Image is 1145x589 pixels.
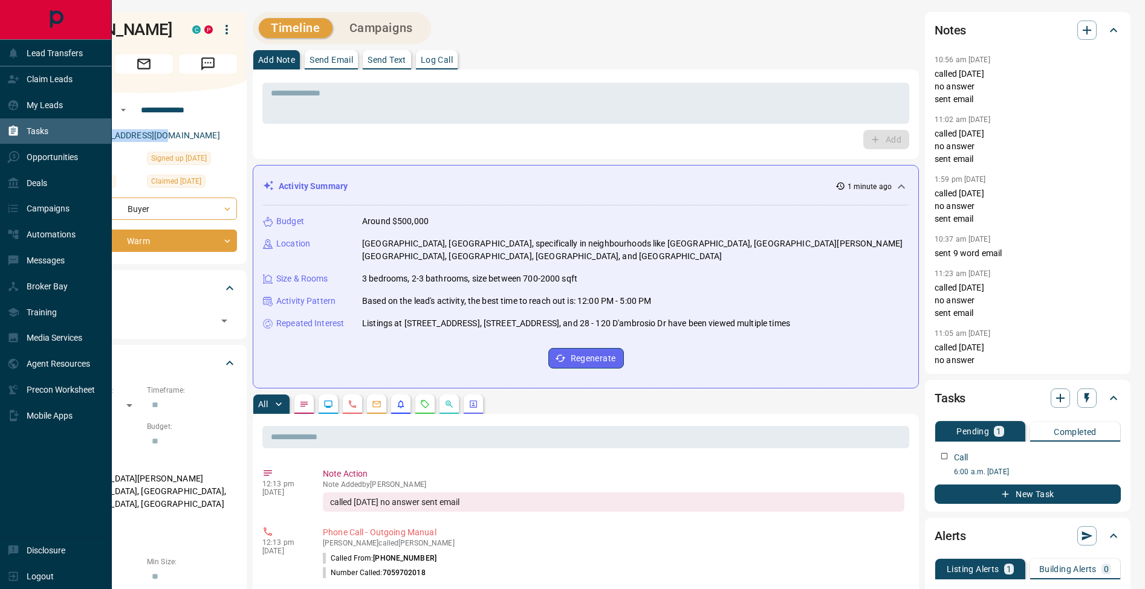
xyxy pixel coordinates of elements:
[51,520,237,531] p: Motivation:
[299,399,309,409] svg: Notes
[51,274,237,303] div: Tags
[263,175,909,198] div: Activity Summary1 minute ago
[935,329,990,338] p: 11:05 am [DATE]
[362,237,909,263] p: [GEOGRAPHIC_DATA], [GEOGRAPHIC_DATA], specifically in neighbourhoods like [GEOGRAPHIC_DATA], [GEO...
[276,317,344,330] p: Repeated Interest
[935,127,1121,166] p: called [DATE] no answer sent email
[935,526,966,546] h2: Alerts
[323,468,904,480] p: Note Action
[1054,428,1097,436] p: Completed
[258,400,268,408] p: All
[348,399,357,409] svg: Calls
[362,215,429,228] p: Around $500,000
[279,180,348,193] p: Activity Summary
[935,16,1121,45] div: Notes
[323,492,904,512] div: called [DATE] no answer sent email
[368,56,406,64] p: Send Text
[444,399,454,409] svg: Opportunities
[151,175,201,187] span: Claimed [DATE]
[372,399,381,409] svg: Emails
[954,451,968,464] p: Call
[147,421,237,432] p: Budget:
[262,488,305,497] p: [DATE]
[115,54,173,74] span: Email
[956,427,989,436] p: Pending
[276,215,304,228] p: Budget
[1104,565,1109,573] p: 0
[147,385,237,396] p: Timeframe:
[935,521,1121,550] div: Alerts
[935,115,990,124] p: 11:02 am [DATE]
[935,68,1121,106] p: called [DATE] no answer sent email
[947,565,999,573] p: Listing Alerts
[383,568,426,577] span: 7059702018
[323,539,904,547] p: [PERSON_NAME] called [PERSON_NAME]
[51,469,237,514] p: [GEOGRAPHIC_DATA][PERSON_NAME][GEOGRAPHIC_DATA], [GEOGRAPHIC_DATA], [GEOGRAPHIC_DATA], [GEOGRAPHI...
[935,21,966,40] h2: Notes
[323,526,904,539] p: Phone Call - Outgoing Manual
[935,269,990,278] p: 11:23 am [DATE]
[935,175,986,184] p: 1:59 pm [DATE]
[362,317,790,330] p: Listings at [STREET_ADDRESS], [STREET_ADDRESS], and 28 - 120 D'ambrosio Dr have been viewed multi...
[259,18,332,38] button: Timeline
[935,187,1121,225] p: called [DATE] no answer sent email
[421,56,453,64] p: Log Call
[337,18,425,38] button: Campaigns
[147,556,237,567] p: Min Size:
[848,181,892,192] p: 1 minute ago
[116,103,131,117] button: Open
[262,480,305,488] p: 12:13 pm
[276,272,328,285] p: Size & Rooms
[323,567,426,578] p: Number Called:
[996,427,1001,436] p: 1
[51,458,237,469] p: Areas Searched:
[935,388,965,408] h2: Tasks
[83,130,220,140] a: [EMAIL_ADDRESS][DOMAIN_NAME]
[396,399,406,409] svg: Listing Alerts
[935,282,1121,320] p: called [DATE] no answer sent email
[51,349,237,378] div: Criteria
[373,554,436,562] span: [PHONE_NUMBER]
[362,272,577,285] p: 3 bedrooms, 2-3 bathrooms, size between 700-2000 sqft
[192,25,201,34] div: condos.ca
[323,553,436,564] p: Called From:
[323,480,904,489] p: Note Added by [PERSON_NAME]
[204,25,213,34] div: property.ca
[179,54,237,74] span: Message
[51,198,237,220] div: Buyer
[420,399,430,409] svg: Requests
[151,152,207,164] span: Signed up [DATE]
[469,399,478,409] svg: Agent Actions
[147,152,237,169] div: Mon Jan 30 2023
[147,175,237,192] div: Mon Jan 30 2023
[362,295,651,307] p: Based on the lead's activity, the best time to reach out is: 12:00 PM - 5:00 PM
[276,295,336,307] p: Activity Pattern
[276,237,310,250] p: Location
[935,56,990,64] p: 10:56 am [DATE]
[935,341,1121,379] p: called [DATE] no answer sent email
[1007,565,1011,573] p: 1
[262,547,305,555] p: [DATE]
[935,235,990,243] p: 10:37 am [DATE]
[310,56,353,64] p: Send Email
[935,247,1121,260] p: sent 9 word email
[935,484,1121,504] button: New Task
[548,348,624,369] button: Regenerate
[51,230,237,252] div: Warm
[216,312,233,329] button: Open
[954,466,1121,477] p: 6:00 a.m. [DATE]
[935,384,1121,413] div: Tasks
[323,399,333,409] svg: Lead Browsing Activity
[51,20,174,39] h1: [PERSON_NAME]
[258,56,295,64] p: Add Note
[1039,565,1097,573] p: Building Alerts
[262,538,305,547] p: 12:13 pm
